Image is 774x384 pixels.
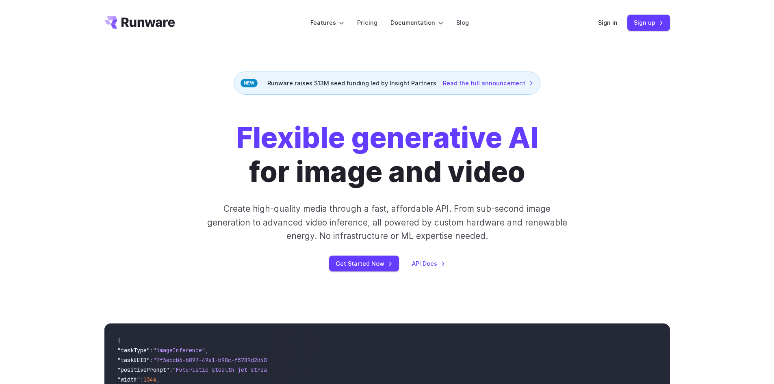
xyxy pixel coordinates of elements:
h1: for image and video [236,121,538,189]
a: Sign up [627,15,670,30]
a: API Docs [412,259,445,268]
a: Blog [456,18,469,27]
span: , [156,376,160,383]
span: "width" [117,376,140,383]
span: : [150,347,153,354]
a: Go to / [104,16,175,29]
a: Get Started Now [329,256,399,271]
a: Sign in [598,18,618,27]
span: "7f3ebcb6-b897-49e1-b98c-f5789d2d40d7" [153,356,277,364]
span: { [117,337,121,344]
span: : [140,376,143,383]
a: Pricing [357,18,377,27]
label: Documentation [390,18,443,27]
label: Features [310,18,344,27]
span: "positivePrompt" [117,366,169,373]
span: : [169,366,173,373]
p: Create high-quality media through a fast, affordable API. From sub-second image generation to adv... [206,202,568,243]
span: : [150,356,153,364]
span: 1344 [143,376,156,383]
span: "taskUUID" [117,356,150,364]
a: Read the full announcement [443,78,533,88]
strong: Flexible generative AI [236,120,538,155]
span: "Futuristic stealth jet streaking through a neon-lit cityscape with glowing purple exhaust" [173,366,468,373]
span: "imageInference" [153,347,205,354]
div: Runware raises $13M seed funding led by Insight Partners [234,72,540,95]
span: , [205,347,208,354]
span: "taskType" [117,347,150,354]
